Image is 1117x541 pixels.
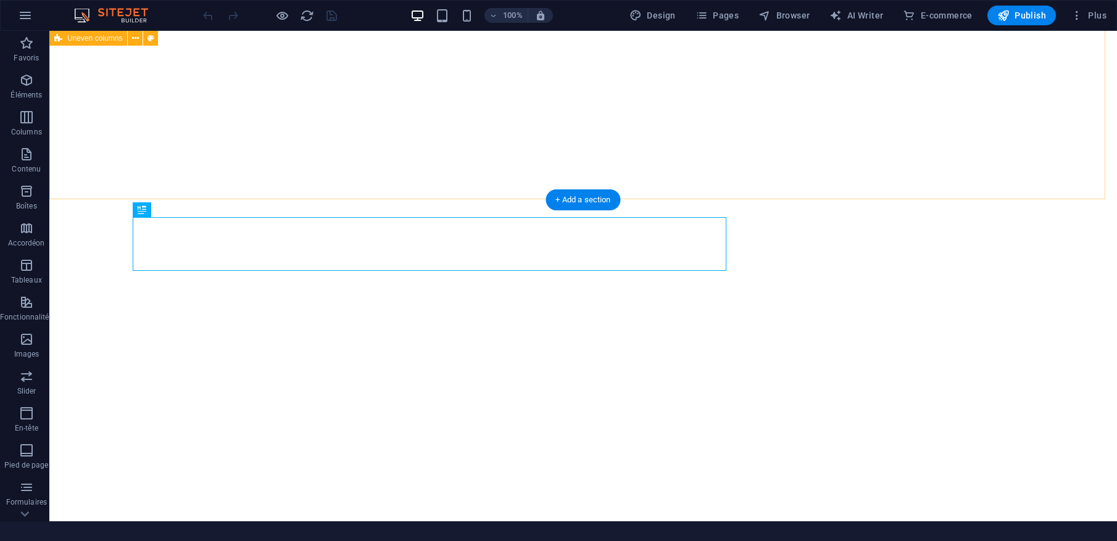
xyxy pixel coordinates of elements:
[754,6,815,25] button: Browser
[12,164,41,174] p: Contenu
[484,8,528,23] button: 100%
[11,275,42,285] p: Tableaux
[4,460,48,470] p: Pied de page
[6,497,47,507] p: Formulaires
[10,90,42,100] p: Éléments
[275,8,289,23] button: Cliquez ici pour quitter le mode Aperçu et poursuivre l'édition.
[1015,10,1046,20] font: Publish
[67,35,122,42] span: Uneven columns
[987,6,1056,25] button: Publish
[14,53,39,63] p: Favoris
[300,9,314,23] i: Actualiser la page
[647,10,675,20] font: Design
[535,10,546,21] i: Lors du redimensionnement, ajuster automatiquement le niveau de zoom en fonction de l'appareil sé...
[625,6,681,25] div: Design (Ctrl+Alt+Y)
[17,386,36,396] p: Slider
[1088,10,1107,20] font: Plus
[71,8,164,23] img: Editor Logo
[776,10,810,20] font: Browser
[503,8,523,23] h6: 100%
[1066,6,1111,25] button: Plus
[8,238,44,248] p: Accordéon
[713,10,739,20] font: Pages
[546,189,620,210] div: + Add a section
[11,127,42,137] p: Columns
[824,6,888,25] button: AI Writer
[691,6,744,25] button: Pages
[847,10,884,20] font: AI Writer
[14,349,39,359] p: Images
[921,10,973,20] font: E-commerce
[299,8,314,23] button: reload
[15,423,38,433] p: En-tête
[625,6,681,25] button: Design
[898,6,977,25] button: E-commerce
[16,201,37,211] p: Boîtes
